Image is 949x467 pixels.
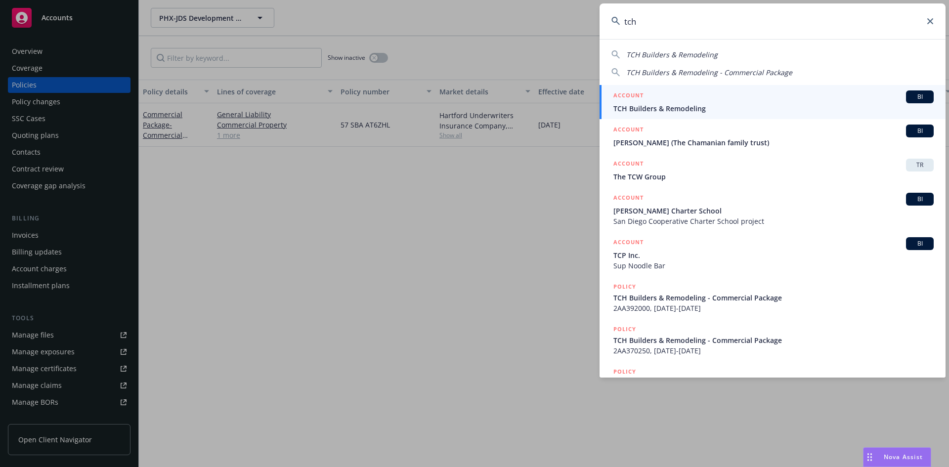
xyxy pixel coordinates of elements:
[600,3,946,39] input: Search...
[600,85,946,119] a: ACCOUNTBITCH Builders & Remodeling
[613,335,934,345] span: TCH Builders & Remodeling - Commercial Package
[600,153,946,187] a: ACCOUNTTRThe TCW Group
[600,276,946,319] a: POLICYTCH Builders & Remodeling - Commercial Package2AA392000, [DATE]-[DATE]
[613,125,644,136] h5: ACCOUNT
[600,361,946,404] a: POLICY
[613,159,644,170] h5: ACCOUNT
[863,447,931,467] button: Nova Assist
[626,68,792,77] span: TCH Builders & Remodeling - Commercial Package
[863,448,876,467] div: Drag to move
[613,216,934,226] span: San Diego Cooperative Charter School project
[613,303,934,313] span: 2AA392000, [DATE]-[DATE]
[613,250,934,260] span: TCP Inc.
[910,239,930,248] span: BI
[613,345,934,356] span: 2AA370250, [DATE]-[DATE]
[910,161,930,170] span: TR
[910,127,930,135] span: BI
[613,282,636,292] h5: POLICY
[613,293,934,303] span: TCH Builders & Remodeling - Commercial Package
[613,90,644,102] h5: ACCOUNT
[613,260,934,271] span: Sup Noodle Bar
[910,92,930,101] span: BI
[613,367,636,377] h5: POLICY
[613,137,934,148] span: [PERSON_NAME] (The Chamanian family trust)
[600,232,946,276] a: ACCOUNTBITCP Inc.Sup Noodle Bar
[600,119,946,153] a: ACCOUNTBI[PERSON_NAME] (The Chamanian family trust)
[613,193,644,205] h5: ACCOUNT
[626,50,718,59] span: TCH Builders & Remodeling
[600,187,946,232] a: ACCOUNTBI[PERSON_NAME] Charter SchoolSan Diego Cooperative Charter School project
[910,195,930,204] span: BI
[613,103,934,114] span: TCH Builders & Remodeling
[600,319,946,361] a: POLICYTCH Builders & Remodeling - Commercial Package2AA370250, [DATE]-[DATE]
[613,171,934,182] span: The TCW Group
[884,453,923,461] span: Nova Assist
[613,324,636,334] h5: POLICY
[613,206,934,216] span: [PERSON_NAME] Charter School
[613,237,644,249] h5: ACCOUNT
